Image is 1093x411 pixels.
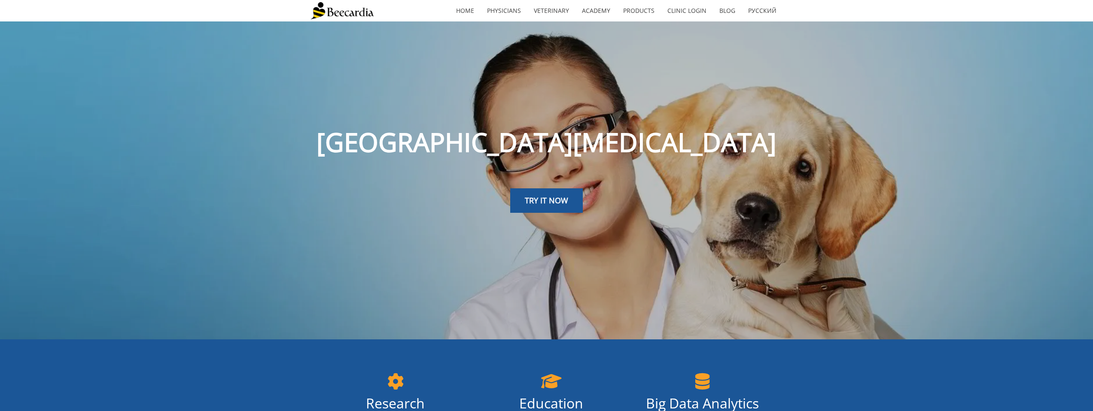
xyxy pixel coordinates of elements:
[525,195,568,205] span: TRY IT NOW
[742,1,783,21] a: Русский
[617,1,661,21] a: Products
[575,1,617,21] a: Academy
[481,1,527,21] a: Physicians
[317,124,776,160] span: [GEOGRAPHIC_DATA][MEDICAL_DATA]
[661,1,713,21] a: Clinic Login
[713,1,742,21] a: Blog
[311,2,374,19] img: Beecardia
[450,1,481,21] a: home
[510,188,583,213] a: TRY IT NOW
[527,1,575,21] a: Veterinary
